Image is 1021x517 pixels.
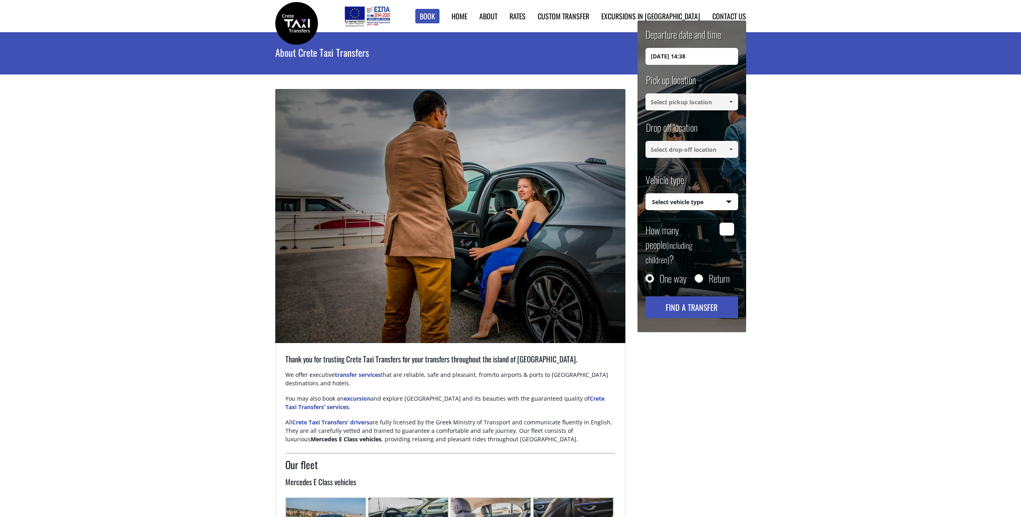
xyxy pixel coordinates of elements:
a: transfer services [335,371,381,378]
a: Custom Transfer [538,11,589,21]
a: Book [415,9,439,24]
a: Rates [509,11,526,21]
h1: About Crete Taxi Transfers [275,32,538,72]
a: excursion [344,395,371,402]
h3: Mercedes E Class vehicles [285,476,615,493]
a: Home [452,11,467,21]
label: Vehicle type [646,173,684,193]
a: Crete Taxi Transfers | No1 Reliable Crete Taxi Transfers | Crete Taxi Transfers [275,18,318,27]
h3: Thank you for trusting Crete Taxi Transfers for your transfers throughout the island of [GEOGRAPH... [285,354,615,370]
label: Drop off location [646,120,697,141]
img: Professional driver of Crete Taxi Transfers helping a lady of or a Mercedes luxury taxi. [275,89,625,343]
a: About [479,11,497,21]
label: One way [660,274,687,282]
p: All are fully licensed by the Greek Ministry of Transport and communicate fluently in English. Th... [285,418,615,450]
h2: Our fleet [285,457,615,477]
small: (including children) [646,239,693,266]
label: Departure date and time [646,27,721,48]
a: Show All Items [724,141,737,158]
a: Show All Items [724,93,737,110]
label: Return [709,274,730,282]
a: Crete Taxi Transfers’ services [285,395,604,411]
strong: Mercedes E Class vehicles [311,435,382,443]
label: How many people ? [646,223,715,266]
input: Select pickup location [646,93,738,110]
label: Pick up location [646,73,696,93]
img: Crete Taxi Transfers | No1 Reliable Crete Taxi Transfers | Crete Taxi Transfers [275,2,318,45]
p: You may also book an and explore [GEOGRAPHIC_DATA] and its beauties with the guaranteed quality of . [285,394,615,418]
img: e-bannersEUERDF180X90.jpg [343,4,391,28]
p: We offer executive that are reliable, safe and pleasant, from/to airports & ports to [GEOGRAPHIC_... [285,370,615,394]
a: Contact us [712,11,746,21]
button: Find a transfer [646,296,738,318]
input: Select drop-off location [646,141,738,158]
a: Excursions in [GEOGRAPHIC_DATA] [601,11,700,21]
span: Select vehicle type [646,194,738,211]
a: Crete Taxi Transfers’ drivers [292,418,369,426]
